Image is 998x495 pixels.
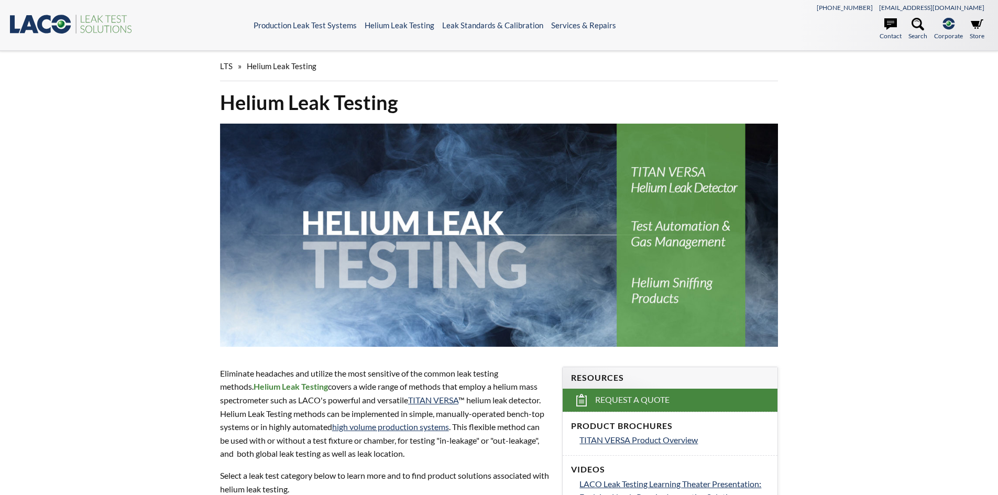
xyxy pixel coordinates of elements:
span: Helium Leak Testing [247,61,316,71]
a: [EMAIL_ADDRESS][DOMAIN_NAME] [879,4,984,12]
span: TITAN VERSA Product Overview [579,435,698,445]
a: Contact [880,18,902,41]
span: Corporate [934,31,963,41]
a: [PHONE_NUMBER] [817,4,873,12]
h4: Product Brochures [571,421,769,432]
h4: Resources [571,372,769,383]
a: TITAN VERSA Product Overview [579,433,769,447]
h4: Videos [571,464,769,475]
a: Leak Standards & Calibration [442,20,543,30]
a: Production Leak Test Systems [254,20,357,30]
span: Request a Quote [595,394,670,405]
a: Request a Quote [563,389,777,412]
a: Services & Repairs [551,20,616,30]
div: » [220,51,778,81]
a: Search [908,18,927,41]
span: LTS [220,61,233,71]
strong: Helium Leak Testing [254,381,328,391]
a: Helium Leak Testing [365,20,434,30]
a: high volume production systems [332,422,449,432]
a: Store [970,18,984,41]
img: Helium Leak Testing header [220,124,778,347]
p: Eliminate headaches and utilize the most sensitive of the common leak testing methods. covers a w... [220,367,550,460]
h1: Helium Leak Testing [220,90,778,115]
a: TITAN VERSA [408,395,458,405]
